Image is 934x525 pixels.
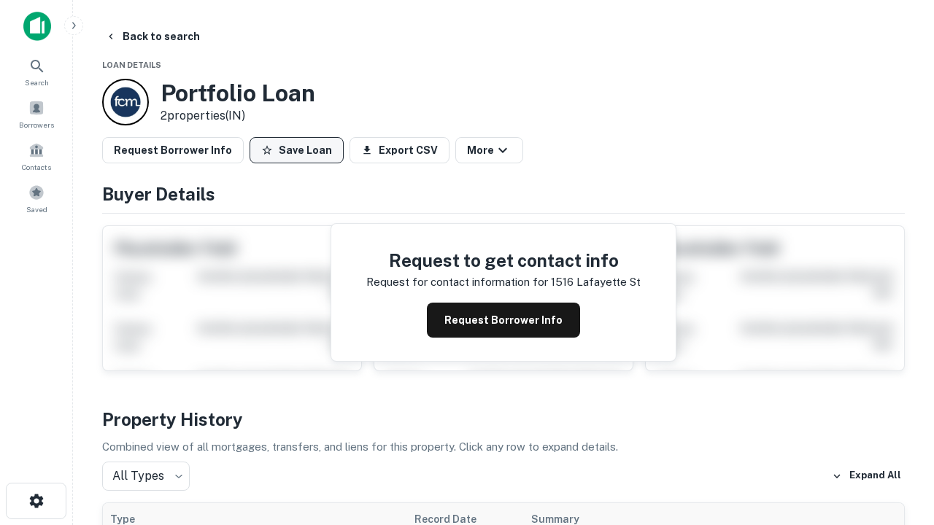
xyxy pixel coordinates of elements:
a: Search [4,52,69,91]
span: Loan Details [102,61,161,69]
p: 1516 lafayette st [551,273,641,291]
a: Borrowers [4,94,69,133]
button: More [455,137,523,163]
h4: Request to get contact info [366,247,641,273]
button: Export CSV [350,137,449,163]
span: Borrowers [19,119,54,131]
p: Request for contact information for [366,273,548,291]
button: Save Loan [250,137,344,163]
a: Saved [4,179,69,218]
h4: Property History [102,406,905,432]
button: Request Borrower Info [102,137,244,163]
a: Contacts [4,136,69,176]
span: Search [25,77,49,88]
span: Contacts [22,161,51,173]
span: Saved [26,203,47,215]
button: Back to search [99,23,206,50]
button: Expand All [828,465,905,487]
img: capitalize-icon.png [23,12,51,41]
h3: Portfolio Loan [161,79,315,107]
div: All Types [102,462,190,491]
p: 2 properties (IN) [161,107,315,125]
button: Request Borrower Info [427,303,580,338]
h4: Buyer Details [102,181,905,207]
p: Combined view of all mortgages, transfers, and liens for this property. Click any row to expand d... [102,438,905,456]
iframe: Chat Widget [861,408,934,478]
